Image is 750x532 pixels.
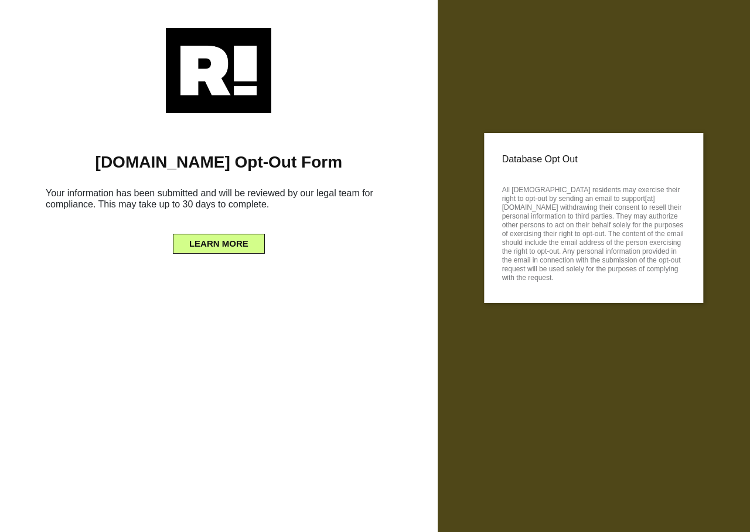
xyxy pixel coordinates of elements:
[18,183,420,219] h6: Your information has been submitted and will be reviewed by our legal team for compliance. This m...
[502,151,686,168] p: Database Opt Out
[166,28,271,113] img: Retention.com
[502,182,686,282] p: All [DEMOGRAPHIC_DATA] residents may exercise their right to opt-out by sending an email to suppo...
[18,152,420,172] h1: [DOMAIN_NAME] Opt-Out Form
[173,234,265,254] button: LEARN MORE
[173,236,265,245] a: LEARN MORE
